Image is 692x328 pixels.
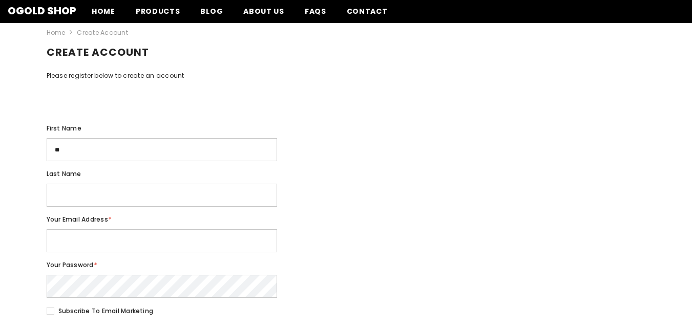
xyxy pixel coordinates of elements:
[233,6,295,23] a: About us
[347,6,388,16] span: Contact
[243,6,284,16] span: About us
[92,6,115,16] span: Home
[47,42,646,70] h1: Create account
[47,305,646,317] label: Subscribe to email marketing
[8,6,76,16] a: Ogold Shop
[47,9,646,42] nav: breadcrumbs
[77,27,128,38] span: Create Account
[190,6,233,23] a: Blog
[125,6,191,23] a: Products
[47,214,646,225] label: Your Email Address
[47,70,646,81] div: Please register below to create an account
[295,6,337,23] a: FAQs
[47,123,646,134] label: First name
[47,168,646,180] label: Last name
[47,27,66,38] a: Home
[81,6,125,23] a: Home
[136,6,180,16] span: Products
[47,259,646,271] label: Your Password
[47,95,646,120] iframe: Social Login
[337,6,398,23] a: Contact
[200,6,223,16] span: Blog
[305,6,326,16] span: FAQs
